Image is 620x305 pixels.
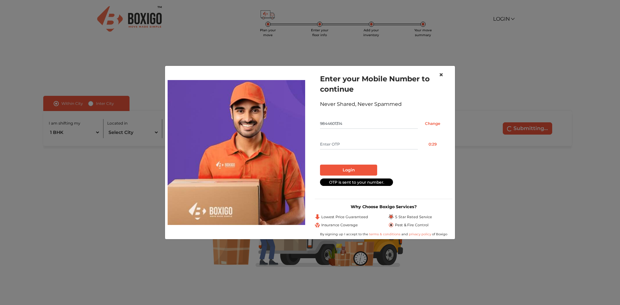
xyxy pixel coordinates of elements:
h1: Enter your Mobile Number to continue [320,74,447,94]
button: Close [434,66,449,84]
div: By signing up I accept to the and of Boxigo [315,232,452,237]
img: relocation-img [168,80,305,225]
input: Enter OTP [320,139,418,149]
div: Never Shared, Never Spammed [320,100,447,108]
button: Login [320,165,377,176]
span: 5 Star Rated Service [395,214,432,220]
input: Change [418,118,447,129]
div: OTP is sent to your number. [320,178,393,186]
input: Mobile No [320,118,418,129]
a: terms & conditions [369,232,401,236]
button: 0:29 [418,139,447,149]
span: Insurance Coverage [321,222,358,228]
span: Pest & Fire Control [395,222,429,228]
span: Lowest Price Guaranteed [321,214,368,220]
a: privacy policy [408,232,432,236]
span: × [439,70,443,79]
h3: Why Choose Boxigo Services? [315,204,452,209]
